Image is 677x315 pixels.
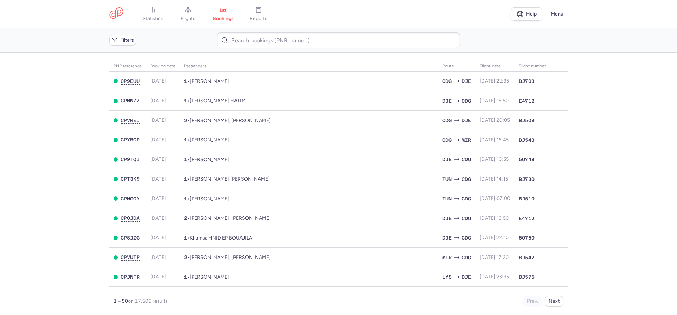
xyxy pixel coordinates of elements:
span: • [184,117,271,123]
strong: 1 – 50 [114,298,128,304]
button: CPNGOY [121,196,140,202]
span: [DATE] 15:45 [480,137,509,143]
span: [DATE] [150,254,166,260]
span: Sarah ATLAN, Anaelle ATLAN [190,215,271,221]
span: [DATE] 16:50 [480,98,509,104]
a: reports [241,6,276,22]
a: statistics [135,6,170,22]
span: Djerba-Zarzis, Djerba, Tunisia [442,214,452,222]
button: CPVREJ [121,117,140,123]
span: statistics [142,16,163,22]
span: St-Exupéry, Lyon, France [442,273,452,281]
span: 1 [184,235,187,241]
span: Abir CHAHBANI [190,78,229,84]
button: Prev. [523,296,542,307]
span: [DATE] [150,195,166,201]
span: CP9TQI [121,157,140,162]
span: CDG [462,195,471,202]
span: [DATE] 17:30 [480,254,509,260]
span: • [184,274,229,280]
span: CDG [462,156,471,163]
button: Filters [109,35,136,46]
th: flight date [475,61,514,72]
span: • [184,196,229,202]
span: on 17,509 results [128,298,168,304]
button: CP9TQI [121,157,140,163]
span: 5O750 [519,234,535,241]
span: Filters [120,37,134,43]
span: 1 [184,274,187,280]
span: CPJNFR [121,274,140,280]
span: 2 [184,215,187,221]
span: 1 [184,78,187,84]
span: [DATE] 20:05 [480,117,510,123]
span: BJ730 [519,176,535,183]
span: flights [181,16,195,22]
span: 1 [184,137,187,143]
span: Djerba-Zarzis, Djerba, Tunisia [442,234,452,242]
span: [DATE] 16:50 [480,215,509,221]
span: Jamila KHEBIR, Hamza KHEBIR [190,117,271,123]
span: • [184,215,271,221]
button: CPT3K9 [121,176,140,182]
span: CPYBCP [121,137,140,143]
span: Khamsa HNID EP BOUAJILA [190,235,252,241]
span: • [184,235,252,241]
span: Help [526,11,537,17]
button: CP9EUU [121,78,140,84]
span: E4712 [519,97,535,104]
button: Menu [547,7,568,21]
th: Flight number [514,61,550,72]
button: CPOJDA [121,215,140,221]
span: • [184,98,246,104]
span: BJ509 [519,117,535,124]
a: Help [511,7,542,21]
th: Booking date [146,61,180,72]
input: Search bookings (PNR, name...) [217,32,460,48]
span: E4712 [519,215,535,222]
span: 1 [184,176,187,182]
span: • [184,137,229,143]
span: Sanah Charafa HATIM [190,98,246,104]
a: bookings [206,6,241,22]
span: Hassen BELGACEM [190,274,229,280]
span: [DATE] [150,235,166,241]
span: CDG [442,77,452,85]
span: [DATE] 23:35 [480,274,509,280]
span: [DATE] [150,176,166,182]
span: [DATE] [150,215,166,221]
a: CitizenPlane red outlined logo [109,7,123,20]
span: CDG [462,214,471,222]
span: • [184,176,270,182]
span: [DATE] 10:55 [480,156,509,162]
span: CPNGOY [121,196,140,201]
span: DJE [462,273,471,281]
span: BJ543 [519,137,535,144]
span: 5O748 [519,156,535,163]
button: Next [545,296,563,307]
span: [DATE] [150,274,166,280]
span: [DATE] [150,156,166,162]
button: CPSJZG [121,235,140,241]
span: Charles De Gaulle, Paris, France [462,97,471,105]
span: reports [250,16,267,22]
span: [DATE] [150,117,166,123]
span: Karim BEN NACEUR, Adam BEN NACEUR [190,254,271,260]
span: Othman THABET [190,137,229,143]
span: • [184,254,271,260]
span: Carthage, Tunis, Tunisia [442,195,452,202]
span: BJ703 [519,78,535,85]
button: CPNNZZ [121,98,140,104]
span: BJ575 [519,273,535,280]
span: Mounib BEN ABBES [190,196,229,202]
span: [DATE] [150,137,166,143]
span: DJE [462,77,471,85]
span: Djerba-Zarzis, Djerba, Tunisia [442,156,452,163]
span: 2 [184,254,187,260]
span: BJ510 [519,195,535,202]
span: CPNNZZ [121,98,140,103]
